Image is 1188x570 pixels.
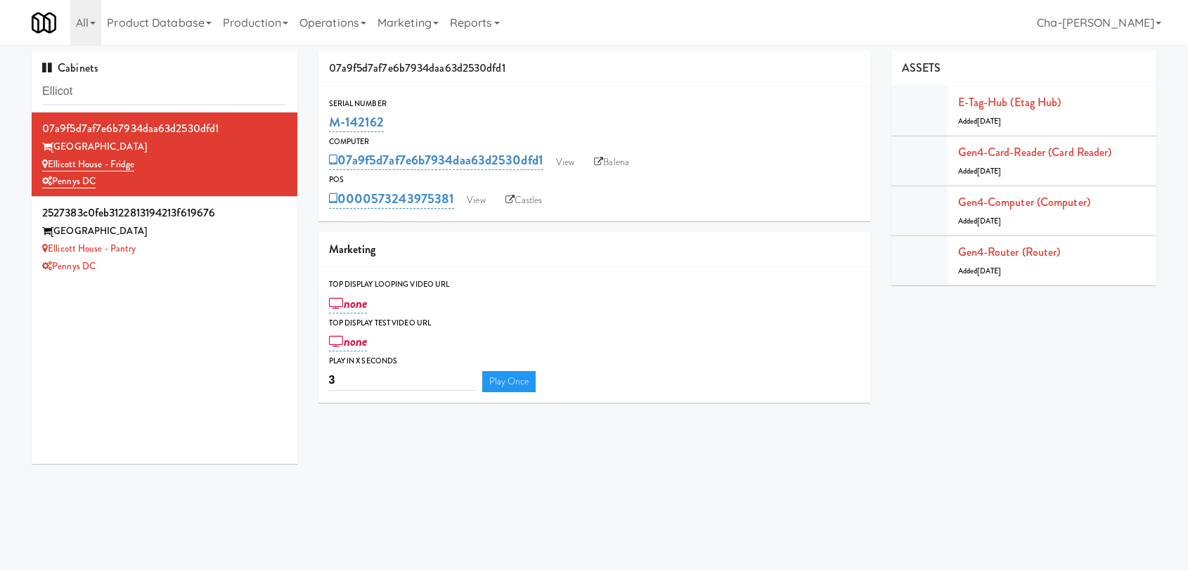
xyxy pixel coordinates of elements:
div: Top Display Test Video Url [329,316,860,330]
span: ASSETS [902,60,941,76]
span: Added [958,266,1002,276]
div: 2527383c0feb3122813194213f619676 [42,202,287,224]
a: E-tag-hub (Etag Hub) [958,94,1061,110]
span: [DATE] [977,166,1002,176]
a: M-142162 [329,112,385,132]
a: Pennys DC [42,174,96,188]
li: 2527383c0feb3122813194213f619676[GEOGRAPHIC_DATA] Ellicott House - PantryPennys DC [32,197,297,280]
span: [DATE] [977,266,1002,276]
a: none [329,332,368,351]
a: View [460,190,492,211]
a: Balena [587,152,636,173]
div: 07a9f5d7af7e6b7934daa63d2530dfd1 [318,51,870,86]
a: Gen4-router (Router) [958,244,1061,260]
li: 07a9f5d7af7e6b7934daa63d2530dfd1[GEOGRAPHIC_DATA] Ellicott House - FridgePennys DC [32,112,297,197]
span: Cabinets [42,60,98,76]
a: Play Once [482,371,536,392]
a: Gen4-computer (Computer) [958,194,1090,210]
div: [GEOGRAPHIC_DATA] [42,223,287,240]
div: 07a9f5d7af7e6b7934daa63d2530dfd1 [42,118,287,139]
a: Castles [498,190,550,211]
a: none [329,294,368,313]
a: 0000573243975381 [329,189,455,209]
span: Added [958,116,1002,127]
a: Pennys DC [42,259,96,273]
span: Added [958,216,1002,226]
a: View [549,152,581,173]
span: [DATE] [977,216,1002,226]
a: Gen4-card-reader (Card Reader) [958,144,1112,160]
div: POS [329,173,860,187]
div: Play in X seconds [329,354,860,368]
span: [DATE] [977,116,1002,127]
a: Ellicott House - Pantry [42,242,136,255]
a: Ellicott House - Fridge [42,157,134,171]
div: Top Display Looping Video Url [329,278,860,292]
div: [GEOGRAPHIC_DATA] [42,138,287,156]
div: Computer [329,135,860,149]
span: Added [958,166,1002,176]
span: Marketing [329,241,376,257]
div: Serial Number [329,97,860,111]
a: 07a9f5d7af7e6b7934daa63d2530dfd1 [329,150,543,170]
input: Search cabinets [42,79,287,105]
img: Micromart [32,11,56,35]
